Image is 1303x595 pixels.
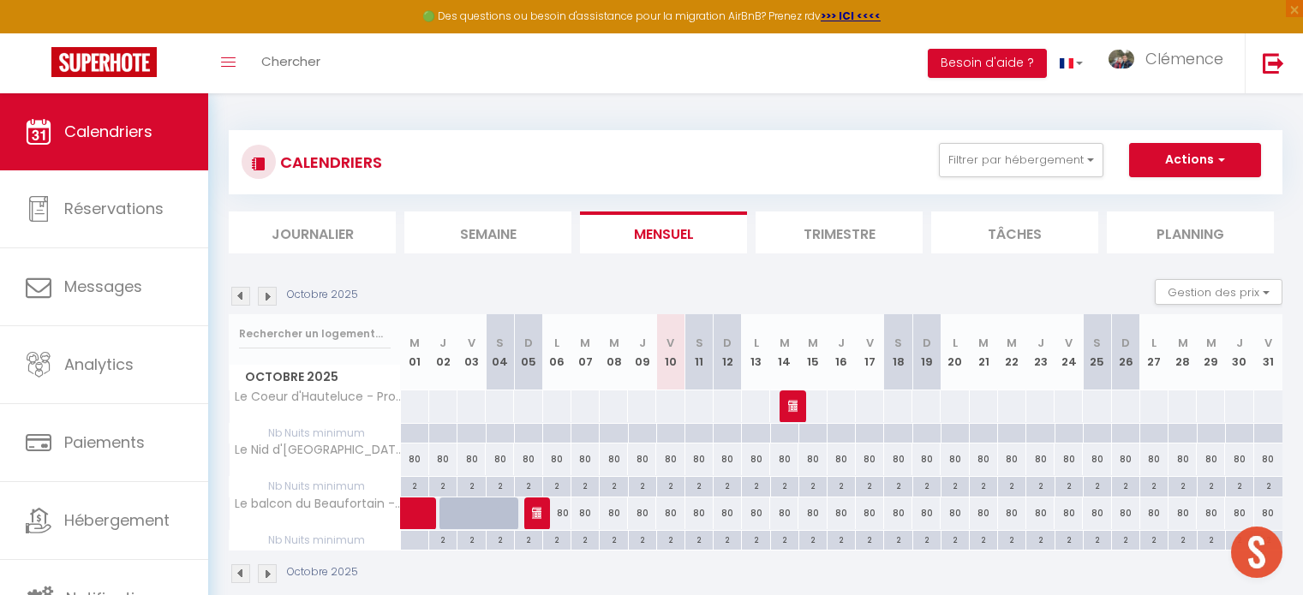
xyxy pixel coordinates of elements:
[1197,443,1225,475] div: 80
[1263,52,1284,74] img: logout
[770,314,798,390] th: 14
[714,314,742,390] th: 12
[1169,477,1196,493] div: 2
[884,497,912,529] div: 80
[1055,531,1083,547] div: 2
[941,497,969,529] div: 80
[1140,531,1168,547] div: 2
[287,564,358,580] p: Octobre 2025
[1112,531,1139,547] div: 2
[457,531,485,547] div: 2
[998,314,1026,390] th: 22
[404,211,571,253] li: Semaine
[723,335,732,351] abbr: D
[828,314,856,390] th: 16
[1169,314,1197,390] th: 28
[780,335,790,351] abbr: M
[1026,531,1054,547] div: 2
[232,497,403,510] span: Le balcon du Beaufortain - Hauteluce
[657,531,684,547] div: 2
[1225,314,1253,390] th: 30
[978,335,989,351] abbr: M
[1026,477,1054,493] div: 2
[714,531,741,547] div: 2
[515,531,542,547] div: 2
[639,335,646,351] abbr: J
[543,314,571,390] th: 06
[828,497,856,529] div: 80
[941,531,969,547] div: 2
[912,314,941,390] th: 19
[1093,335,1101,351] abbr: S
[600,531,627,547] div: 2
[1145,48,1223,69] span: Clémence
[696,335,703,351] abbr: S
[685,477,713,493] div: 2
[1096,33,1245,93] a: ... Clémence
[1264,335,1272,351] abbr: V
[230,365,400,390] span: Octobre 2025
[1155,279,1282,305] button: Gestion des prix
[866,335,874,351] abbr: V
[230,531,400,550] span: Nb Nuits minimum
[657,477,684,493] div: 2
[524,335,533,351] abbr: D
[1197,497,1225,529] div: 80
[486,443,514,475] div: 80
[571,314,600,390] th: 07
[714,477,741,493] div: 2
[714,497,742,529] div: 80
[828,443,856,475] div: 80
[941,477,969,493] div: 2
[970,497,998,529] div: 80
[1226,477,1253,493] div: 2
[821,9,881,23] strong: >>> ICI <<<<
[970,443,998,475] div: 80
[429,443,457,475] div: 80
[1254,314,1282,390] th: 31
[1083,443,1111,475] div: 80
[1055,477,1083,493] div: 2
[514,314,542,390] th: 05
[884,477,912,493] div: 2
[685,443,714,475] div: 80
[229,211,396,253] li: Journalier
[239,318,391,349] input: Rechercher un logement...
[1169,531,1196,547] div: 2
[884,443,912,475] div: 80
[230,424,400,443] span: Nb Nuits minimum
[856,443,884,475] div: 80
[799,477,827,493] div: 2
[232,390,403,403] span: Le Coeur d'Hauteluce - Proche Saisies
[64,354,134,375] span: Analytics
[941,314,969,390] th: 20
[600,497,628,529] div: 80
[770,443,798,475] div: 80
[468,335,475,351] abbr: V
[953,335,958,351] abbr: L
[912,497,941,529] div: 80
[1112,477,1139,493] div: 2
[429,314,457,390] th: 02
[230,477,400,496] span: Nb Nuits minimum
[884,531,912,547] div: 2
[1169,497,1197,529] div: 80
[1254,443,1282,475] div: 80
[51,47,157,77] img: Super Booking
[514,443,542,475] div: 80
[1007,335,1017,351] abbr: M
[1178,335,1188,351] abbr: M
[742,497,770,529] div: 80
[771,531,798,547] div: 2
[998,443,1026,475] div: 80
[656,443,684,475] div: 80
[600,477,627,493] div: 2
[429,477,457,493] div: 2
[429,531,457,547] div: 2
[1065,335,1073,351] abbr: V
[912,443,941,475] div: 80
[1037,335,1044,351] abbr: J
[1225,497,1253,529] div: 80
[64,121,152,142] span: Calendriers
[248,33,333,93] a: Chercher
